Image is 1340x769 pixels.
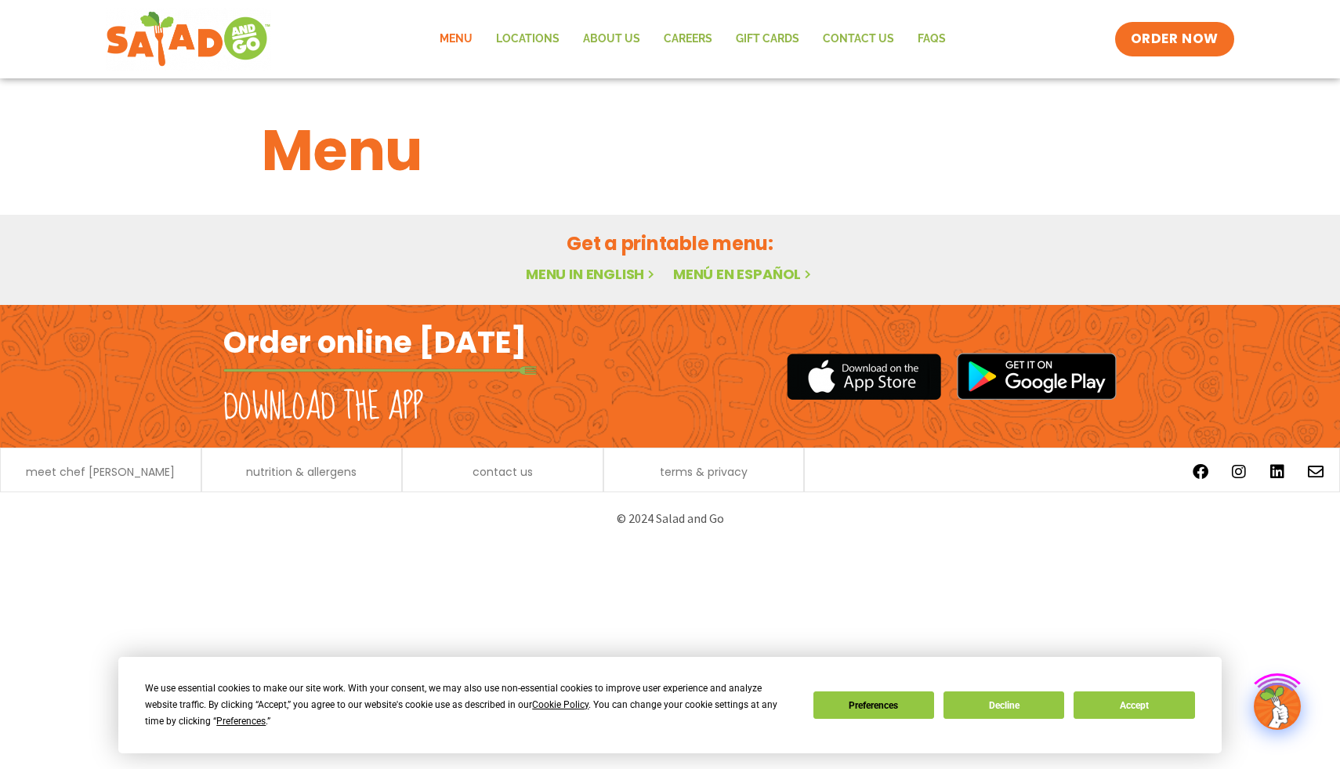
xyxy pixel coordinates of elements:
[223,323,527,361] h2: Order online [DATE]
[532,699,589,710] span: Cookie Policy
[660,466,748,477] a: terms & privacy
[223,386,423,430] h2: Download the app
[484,21,571,57] a: Locations
[262,230,1078,257] h2: Get a printable menu:
[811,21,906,57] a: Contact Us
[1115,22,1234,56] a: ORDER NOW
[118,657,1222,753] div: Cookie Consent Prompt
[145,680,794,730] div: We use essential cookies to make our site work. With your consent, we may also use non-essential ...
[813,691,934,719] button: Preferences
[216,716,266,727] span: Preferences
[1131,30,1219,49] span: ORDER NOW
[231,508,1109,529] p: © 2024 Salad and Go
[26,466,175,477] a: meet chef [PERSON_NAME]
[787,351,941,402] img: appstore
[1074,691,1194,719] button: Accept
[526,264,657,284] a: Menu in English
[473,466,533,477] a: contact us
[673,264,814,284] a: Menú en español
[428,21,958,57] nav: Menu
[262,108,1078,193] h1: Menu
[724,21,811,57] a: GIFT CARDS
[906,21,958,57] a: FAQs
[943,691,1064,719] button: Decline
[571,21,652,57] a: About Us
[246,466,357,477] a: nutrition & allergens
[223,366,537,375] img: fork
[428,21,484,57] a: Menu
[957,353,1117,400] img: google_play
[106,8,271,71] img: new-SAG-logo-768×292
[652,21,724,57] a: Careers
